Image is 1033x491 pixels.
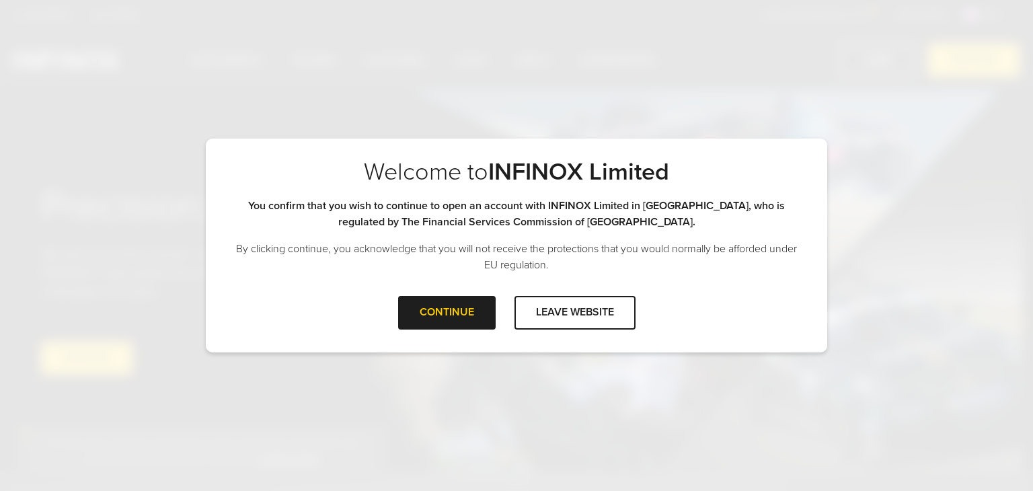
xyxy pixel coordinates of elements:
div: LEAVE WEBSITE [514,296,636,329]
p: By clicking continue, you acknowledge that you will not receive the protections that you would no... [233,241,800,273]
div: CONTINUE [398,296,496,329]
strong: INFINOX Limited [488,157,669,186]
strong: You confirm that you wish to continue to open an account with INFINOX Limited in [GEOGRAPHIC_DATA... [248,199,785,229]
p: Welcome to [233,157,800,187]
